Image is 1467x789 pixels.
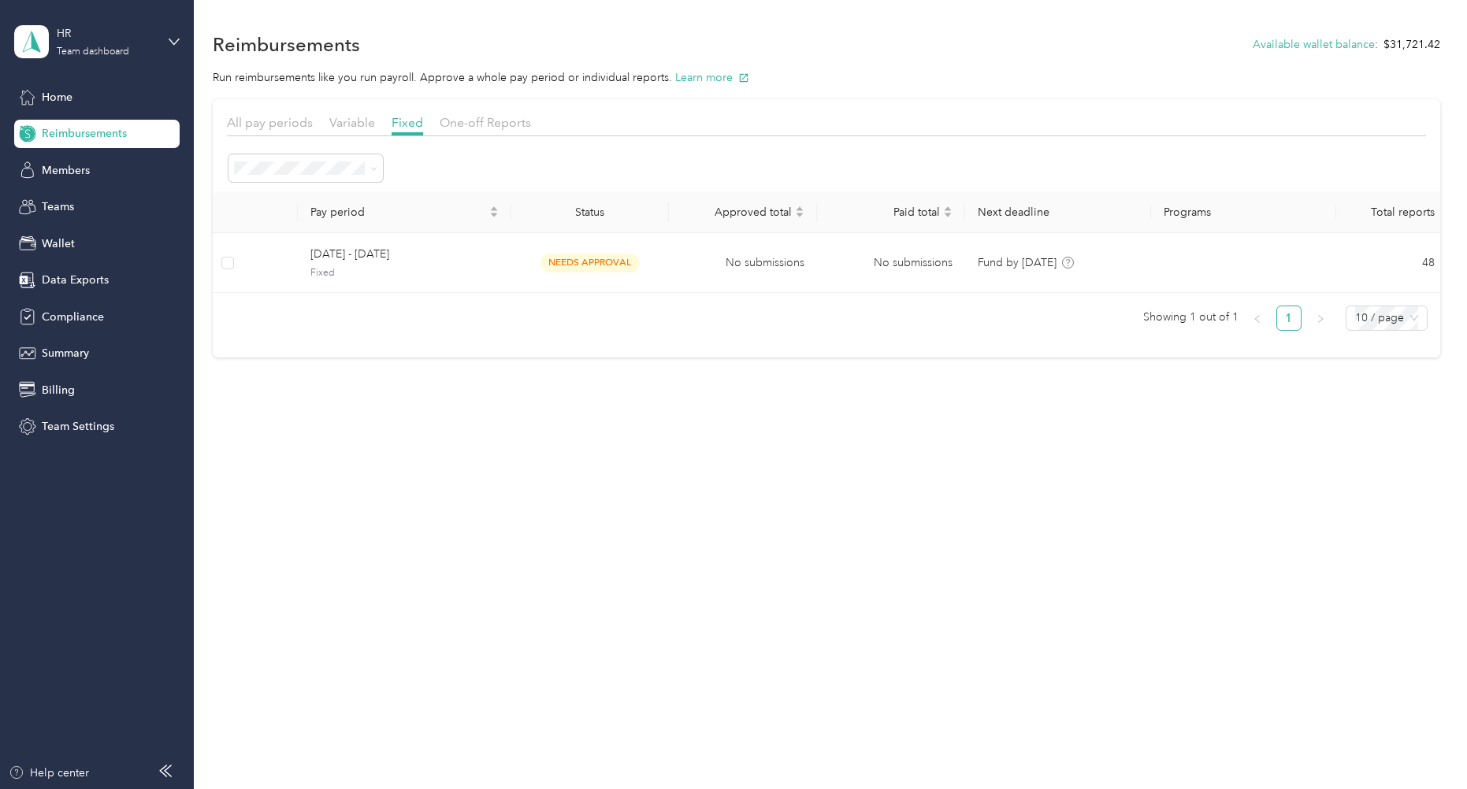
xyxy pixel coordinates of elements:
[42,382,75,398] span: Billing
[943,210,953,220] span: caret-down
[57,47,129,57] div: Team dashboard
[42,309,104,325] span: Compliance
[42,125,127,142] span: Reimbursements
[943,204,953,213] span: caret-up
[213,69,1439,86] p: Run reimbursements like you run payroll. Approve a whole pay period or individual reports.
[1308,306,1333,331] li: Next Page
[42,89,72,106] span: Home
[978,256,1057,269] span: Fund by [DATE]
[1379,701,1467,789] iframe: Everlance-gr Chat Button Frame
[1253,314,1262,324] span: left
[440,115,531,130] span: One-off Reports
[392,115,423,130] span: Fixed
[42,162,90,179] span: Members
[213,36,360,53] h1: Reimbursements
[310,266,499,280] span: Fixed
[817,233,965,293] td: No submissions
[1346,306,1428,331] div: Page Size
[669,191,817,233] th: Approved total
[298,191,511,233] th: Pay period
[1277,306,1301,330] a: 1
[42,272,109,288] span: Data Exports
[1308,306,1333,331] button: right
[489,210,499,220] span: caret-down
[795,204,804,213] span: caret-up
[1375,36,1378,53] span: :
[1143,306,1239,329] span: Showing 1 out of 1
[1253,36,1375,53] button: Available wallet balance
[1276,306,1302,331] li: 1
[540,254,640,272] span: needs approval
[57,25,155,42] div: HR
[329,115,375,130] span: Variable
[1336,191,1447,233] th: Total reports
[682,206,792,219] span: Approved total
[310,206,486,219] span: Pay period
[1151,191,1336,233] th: Programs
[42,198,74,215] span: Teams
[1245,306,1270,331] button: left
[42,418,114,435] span: Team Settings
[9,765,89,781] button: Help center
[795,210,804,220] span: caret-down
[489,204,499,213] span: caret-up
[42,235,75,252] span: Wallet
[310,246,499,263] span: [DATE] - [DATE]
[1355,306,1418,330] span: 10 / page
[669,233,817,293] td: No submissions
[817,191,965,233] th: Paid total
[227,115,313,130] span: All pay periods
[1336,233,1447,293] td: 48
[1245,306,1270,331] li: Previous Page
[675,69,749,86] button: Learn more
[830,206,940,219] span: Paid total
[42,345,89,361] span: Summary
[1383,36,1440,53] span: $31,721.42
[524,206,656,219] div: Status
[965,191,1150,233] th: Next deadline
[1316,314,1325,324] span: right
